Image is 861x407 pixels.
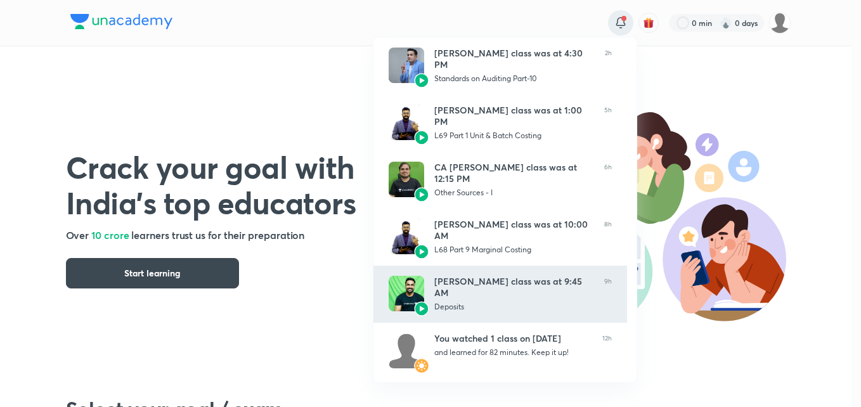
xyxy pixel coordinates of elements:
[434,333,592,344] div: You watched 1 class on [DATE]
[373,209,627,266] a: AvatarAvatar[PERSON_NAME] class was at 10:00 AML68 Part 9 Marginal Costing8h
[389,219,424,254] img: Avatar
[414,187,429,202] img: Avatar
[389,105,424,140] img: Avatar
[434,244,594,255] div: L68 Part 9 Marginal Costing
[434,219,594,242] div: [PERSON_NAME] class was at 10:00 AM
[414,73,429,88] img: Avatar
[373,37,627,94] a: AvatarAvatar[PERSON_NAME] class was at 4:30 PMStandards on Auditing Part-102h
[604,276,612,313] span: 9h
[389,48,424,83] img: Avatar
[389,276,424,311] img: Avatar
[434,130,594,141] div: L69 Part 1 Unit & Batch Costing
[373,266,627,323] a: AvatarAvatar[PERSON_NAME] class was at 9:45 AMDeposits9h
[414,244,429,259] img: Avatar
[434,105,594,127] div: [PERSON_NAME] class was at 1:00 PM
[373,152,627,209] a: AvatarAvatarCA [PERSON_NAME] class was at 12:15 PMOther Sources - I6h
[389,162,424,197] img: Avatar
[434,276,594,299] div: [PERSON_NAME] class was at 9:45 AM
[604,219,612,255] span: 8h
[434,187,594,198] div: Other Sources - I
[434,48,595,70] div: [PERSON_NAME] class was at 4:30 PM
[373,323,627,378] a: AvatarAvatarYou watched 1 class on [DATE]and learned for 82 minutes. Keep it up!12h
[434,347,592,358] div: and learned for 82 minutes. Keep it up!
[434,73,595,84] div: Standards on Auditing Part-10
[604,162,612,198] span: 6h
[414,301,429,316] img: Avatar
[434,301,594,313] div: Deposits
[414,358,429,373] img: Avatar
[604,105,612,141] span: 5h
[434,162,594,184] div: CA [PERSON_NAME] class was at 12:15 PM
[605,48,612,84] span: 2h
[602,333,612,368] span: 12h
[389,333,424,368] img: Avatar
[373,94,627,152] a: AvatarAvatar[PERSON_NAME] class was at 1:00 PML69 Part 1 Unit & Batch Costing5h
[414,130,429,145] img: Avatar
